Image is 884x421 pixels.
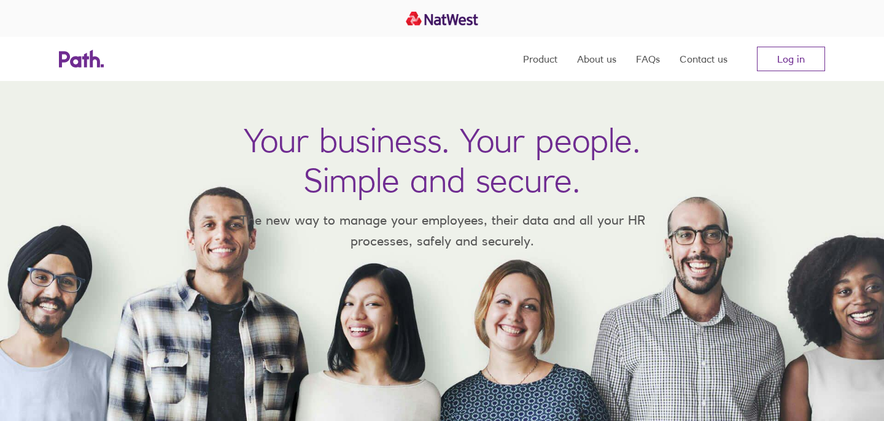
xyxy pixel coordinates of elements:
[244,120,640,200] h1: Your business. Your people. Simple and secure.
[757,47,825,71] a: Log in
[577,37,616,81] a: About us
[680,37,727,81] a: Contact us
[523,37,557,81] a: Product
[636,37,660,81] a: FAQs
[221,210,663,251] p: The new way to manage your employees, their data and all your HR processes, safely and securely.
